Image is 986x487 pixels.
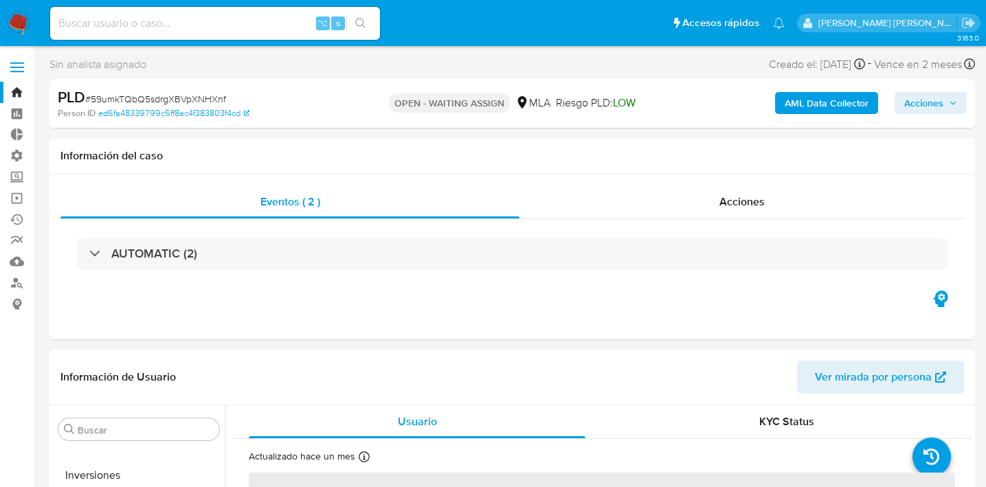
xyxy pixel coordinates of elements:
span: - [868,55,871,73]
span: Sin analista asignado [49,57,146,72]
a: Salir [961,16,976,30]
div: MLA [515,95,550,111]
span: ⌥ [317,16,328,30]
a: ed6fa48339799c5ff8ac4f383803f4cd [98,107,249,120]
span: Ver mirada por persona [815,361,932,394]
span: Acciones [719,194,765,209]
b: PLD [58,86,85,108]
button: search-icon [346,14,374,33]
button: Ver mirada por persona [797,361,964,394]
button: Buscar [64,424,75,435]
span: Vence en 2 meses [874,57,962,72]
span: Riesgo PLD: [556,95,636,111]
h1: Información de Usuario [60,370,176,384]
button: AML Data Collector [775,92,878,114]
span: Acciones [904,92,943,114]
span: # 59umkTQbQ5sdrgXBVpXNHXnf [85,92,226,106]
h1: Información del caso [60,149,964,163]
span: Usuario [398,414,437,429]
b: AML Data Collector [785,92,869,114]
span: Eventos ( 2 ) [260,194,320,209]
div: Creado el: [DATE] [769,55,865,73]
input: Buscar usuario o caso... [50,14,380,32]
b: Person ID [58,107,96,120]
span: Accesos rápidos [682,16,759,30]
span: s [336,16,340,30]
span: KYC Status [759,414,814,429]
h3: AUTOMATIC (2) [111,246,197,261]
span: LOW [613,95,636,111]
button: Acciones [895,92,967,114]
p: giuliana.competiello@mercadolibre.com [818,16,957,30]
p: OPEN - WAITING ASSIGN [389,93,510,113]
div: AUTOMATIC (2) [77,238,948,269]
input: Buscar [78,424,214,436]
a: Notificaciones [773,17,785,29]
p: Actualizado hace un mes [249,450,355,463]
